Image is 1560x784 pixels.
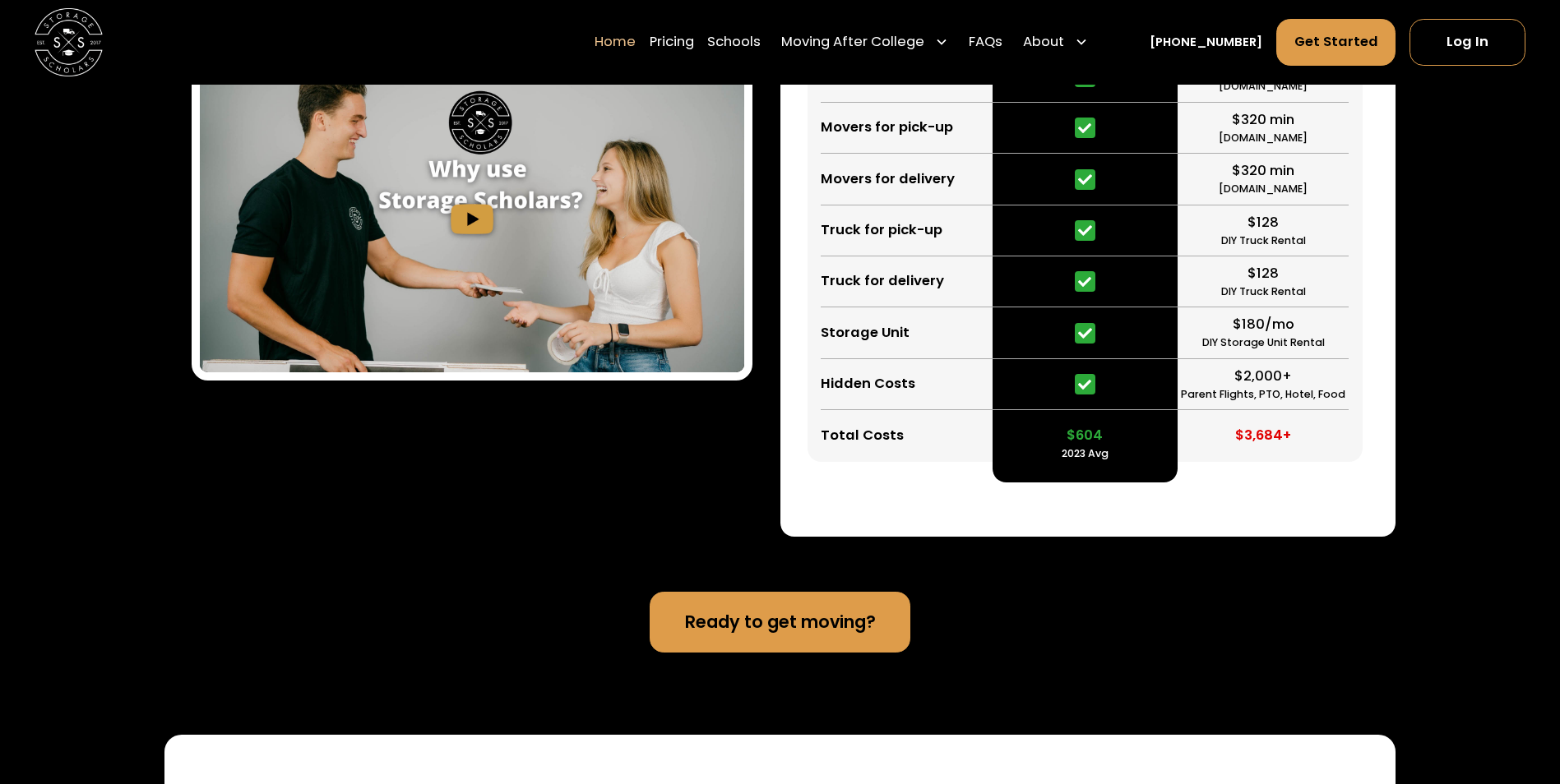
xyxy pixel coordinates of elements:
[1276,20,1396,66] a: Get Started
[1023,33,1064,53] div: About
[781,33,924,53] div: Moving After College
[200,66,744,371] a: open lightbox
[1232,110,1294,131] div: $320 min
[1235,426,1291,446] div: $3,684+
[1016,19,1095,67] div: About
[1150,34,1262,52] a: [PHONE_NUMBER]
[650,592,910,653] a: Ready to get moving?
[821,220,942,241] div: Truck for pick-up
[1219,182,1308,197] div: [DOMAIN_NAME]
[707,19,761,67] a: Schools
[1181,387,1345,403] div: Parent Flights, PTO, Hotel, Food
[821,426,904,446] div: Total Costs
[821,323,910,344] div: Storage Unit
[1248,213,1279,233] div: $128
[821,169,955,190] div: Movers for delivery
[1221,284,1306,300] div: DIY Truck Rental
[200,66,744,371] img: Storage Scholars - How it Works video.
[35,8,103,76] img: Storage Scholars main logo
[595,19,636,67] a: Home
[1067,426,1103,446] div: $604
[650,19,694,67] a: Pricing
[821,374,915,394] div: Hidden Costs
[1219,131,1308,146] div: [DOMAIN_NAME]
[821,271,944,292] div: Truck for delivery
[1062,446,1109,462] div: 2023 Avg
[1233,315,1294,335] div: $180/mo
[1234,367,1292,387] div: $2,000+
[775,19,956,67] div: Moving After College
[1221,233,1306,249] div: DIY Truck Rental
[969,19,1002,67] a: FAQs
[1219,79,1308,95] div: [DOMAIN_NAME]
[1410,20,1525,66] a: Log In
[821,118,953,138] div: Movers for pick-up
[1248,264,1279,284] div: $128
[1232,161,1294,182] div: $320 min
[1202,335,1325,351] div: DIY Storage Unit Rental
